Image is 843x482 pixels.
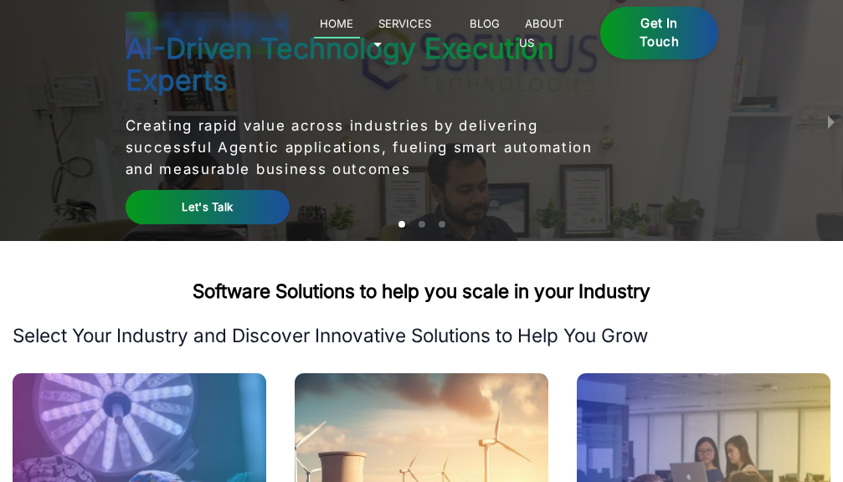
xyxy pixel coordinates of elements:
[13,279,830,304] h2: Software Solutions to help you scale in your Industry
[126,190,290,224] a: Let's Talk
[600,7,717,60] a: Get in Touch
[398,221,405,228] li: slide item 1
[464,13,506,33] a: Blog
[373,13,432,52] a: Services 🞃
[439,221,445,228] li: slide item 3
[419,221,425,228] li: slide item 2
[13,323,830,348] p: Select Your Industry and Discover Innovative Solutions to Help You Grow
[314,13,360,38] a: Home
[126,115,619,181] p: Creating rapid value across industries by delivering successful Agentic applications, fueling sma...
[519,13,564,52] a: About Us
